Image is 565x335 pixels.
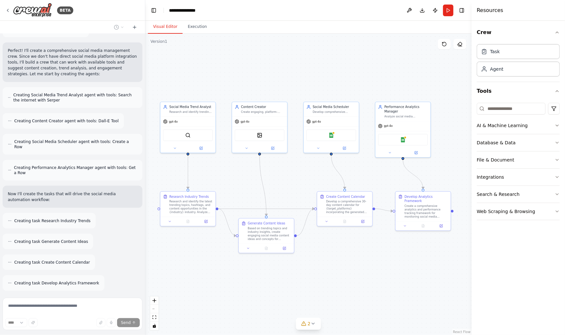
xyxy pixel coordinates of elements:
div: BETA [57,6,73,14]
span: Creating Performance Analytics Manager agent with tools: Get a Row [14,165,137,175]
div: Social Media Scheduler [313,105,356,109]
div: AI & Machine Learning [477,122,528,129]
span: Creating task Create Content Calendar [14,260,90,265]
img: Google Sheets [329,133,334,138]
button: 2 [296,318,321,330]
button: No output available [335,219,354,224]
div: Research Industry TrendsResearch and identify the latest trending topics, hashtags, and content o... [160,191,216,226]
div: Create a comprehensive analytics and performance tracking framework for monitoring social media e... [404,204,448,219]
button: Open in side panel [260,146,285,151]
nav: breadcrumb [169,7,202,14]
button: Execution [183,20,212,34]
button: fit view [150,313,159,322]
div: Research and identify the latest trending topics, hashtags, and content opportunities in the {ind... [169,200,213,214]
button: Open in side panel [188,146,214,151]
button: Upload files [96,318,105,327]
button: Open in side panel [355,219,370,224]
span: gpt-4o [241,120,249,123]
button: Crew [477,23,560,42]
div: Web Scraping & Browsing [477,208,535,215]
div: Crew [477,42,560,82]
div: Content CreatorCreate engaging, platform-optimized social media content including text posts, cap... [232,102,288,153]
div: Generate Content IdeasBased on trending topics and industry insights, create engaging social medi... [238,218,295,253]
div: Develop Analytics Framework [404,194,448,203]
button: Open in side panel [403,150,429,156]
div: Develop a comprehensive 30-day content calendar for {target_platforms} incorporating the generate... [326,200,370,214]
div: Analyze social media performance metrics, engagement rates, and ROI across {target_platforms} to ... [384,115,428,118]
g: Edge from 541038f1-dda2-4bba-b39a-5609b1c4a846 to 59425234-8ef0-4943-bf4d-c9fa80dc9c63 [329,155,347,189]
button: No output available [178,219,197,224]
div: Create engaging, platform-optimized social media content including text posts, captions, and visu... [241,110,284,114]
button: Hide right sidebar [457,6,466,15]
button: Switch to previous chat [111,23,127,31]
button: Open in side panel [277,246,292,251]
img: Google Sheets [400,137,406,143]
button: Send [117,318,140,327]
button: File & Document [477,151,560,168]
div: File & Document [477,157,514,163]
button: No output available [257,246,276,251]
button: Open in side panel [332,146,357,151]
button: Visual Editor [148,20,183,34]
g: Edge from 59425234-8ef0-4943-bf4d-c9fa80dc9c63 to ce6515f3-e1c3-4d0b-a530-73d5b7c60621 [375,207,393,213]
div: Based on trending topics and industry insights, create engaging social media content ideas and co... [248,227,291,241]
span: Creating Content Creator agent with tools: Dall-E Tool [14,118,119,124]
button: No output available [414,223,432,229]
span: Creating Social Media Scheduler agent with tools: Create a Row [14,139,137,150]
button: Integrations [477,169,560,185]
button: AI & Machine Learning [477,117,560,134]
div: Tools [477,100,560,225]
div: Research and identify trending topics, hashtags, and content opportunities in the {industry} indu... [169,110,213,114]
span: gpt-4o [384,124,393,128]
div: Generate Content Ideas [248,221,285,226]
button: Open in side panel [198,219,214,224]
a: React Flow attribution [453,330,471,334]
button: zoom out [150,305,159,313]
g: Edge from 3133c2df-de75-451d-a76a-c3994c964a24 to 59425234-8ef0-4943-bf4d-c9fa80dc9c63 [297,207,314,238]
span: Creating task Generate Content Ideas [14,239,88,244]
g: Edge from b1bc70e4-2875-4a1d-bb91-694b58a4645c to 59425234-8ef0-4943-bf4d-c9fa80dc9c63 [218,207,314,211]
div: Version 1 [150,39,167,44]
div: Create Content Calendar [326,194,365,199]
button: Web Scraping & Browsing [477,203,560,220]
h4: Resources [477,6,503,14]
div: Database & Data [477,139,516,146]
button: Search & Research [477,186,560,203]
div: Task [490,48,500,55]
div: Social Media Trend AnalystResearch and identify trending topics, hashtags, and content opportunit... [160,102,216,153]
div: React Flow controls [150,296,159,330]
div: Performance Analytics Manager [384,105,428,114]
span: Creating task Research Industry Trends [14,218,90,223]
img: Logo [13,3,52,18]
button: Tools [477,82,560,100]
div: Content Creator [241,105,284,109]
div: Agent [490,66,503,72]
span: Creating Social Media Trend Analyst agent with tools: Search the internet with Serper [13,92,137,103]
span: gpt-4o [169,120,178,123]
button: Click to speak your automation idea [107,318,116,327]
button: Database & Data [477,134,560,151]
span: Creating task Develop Analytics Framework [14,281,99,286]
div: Create Content CalendarDevelop a comprehensive 30-day content calendar for {target_platforms} inc... [317,191,373,226]
g: Edge from b1bc70e4-2875-4a1d-bb91-694b58a4645c to 3133c2df-de75-451d-a76a-c3994c964a24 [218,207,236,238]
button: zoom in [150,296,159,305]
span: Send [121,320,131,325]
img: SerperDevTool [185,133,191,138]
div: Social Media Trend Analyst [169,105,213,109]
div: Social Media SchedulerDevelop comprehensive content calendars and posting schedules for {target_p... [303,102,359,153]
p: Now I'll create the tasks that will drive the social media automation workflow: [8,191,137,203]
div: Research Industry Trends [169,194,209,199]
span: gpt-4o [312,120,321,123]
button: Open in side panel [434,223,449,229]
div: Develop Analytics FrameworkCreate a comprehensive analytics and performance tracking framework fo... [395,191,451,231]
button: Hide left sidebar [149,6,158,15]
p: Perfect! I'll create a comprehensive social media management crew. Since we don't have direct soc... [8,48,137,77]
div: Integrations [477,174,504,180]
span: 2 [308,320,311,327]
g: Edge from 804e7589-0db9-49f5-adf2-02282d74f94c to 3133c2df-de75-451d-a76a-c3994c964a24 [258,155,269,216]
div: Develop comprehensive content calendars and posting schedules for {target_platforms}, determining... [313,110,356,114]
button: Start a new chat [129,23,140,31]
div: Search & Research [477,191,520,197]
g: Edge from daa4be7f-54eb-4bf3-a2e4-0988933af077 to ce6515f3-e1c3-4d0b-a530-73d5b7c60621 [401,160,426,189]
g: Edge from dd9f613b-1f59-4af8-8f5a-aceb69219a80 to b1bc70e4-2875-4a1d-bb91-694b58a4645c [186,155,190,189]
